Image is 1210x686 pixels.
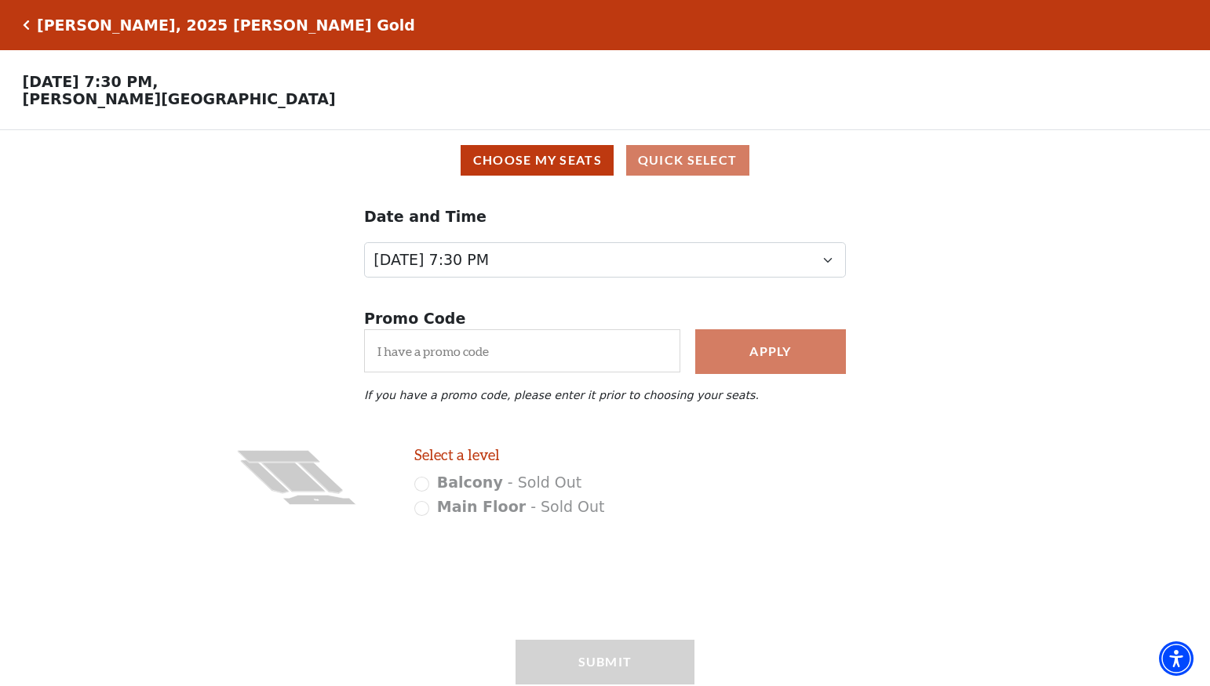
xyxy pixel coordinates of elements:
p: Promo Code [364,307,846,330]
span: - Sold Out [508,474,581,491]
text: Stage [313,499,320,501]
span: - Sold Out [530,498,604,515]
input: I have a promo code [364,329,680,372]
a: Click here to go back to filters [23,20,30,31]
p: Date and Time [364,205,846,228]
g: Main Floor - Seats Available: 1 [241,459,344,493]
button: Choose My Seats [461,145,614,176]
h5: [PERSON_NAME], 2025 [PERSON_NAME] Gold [37,16,415,34]
span: Main Floor [437,498,526,515]
span: Balcony [437,474,503,491]
h2: Select a level [414,446,694,464]
div: Accessibility Menu [1159,641,1194,676]
g: Balcony - Seats Available: 1 [238,450,320,463]
p: If you have a promo code, please enter it prior to choosing your seats. [364,389,846,401]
